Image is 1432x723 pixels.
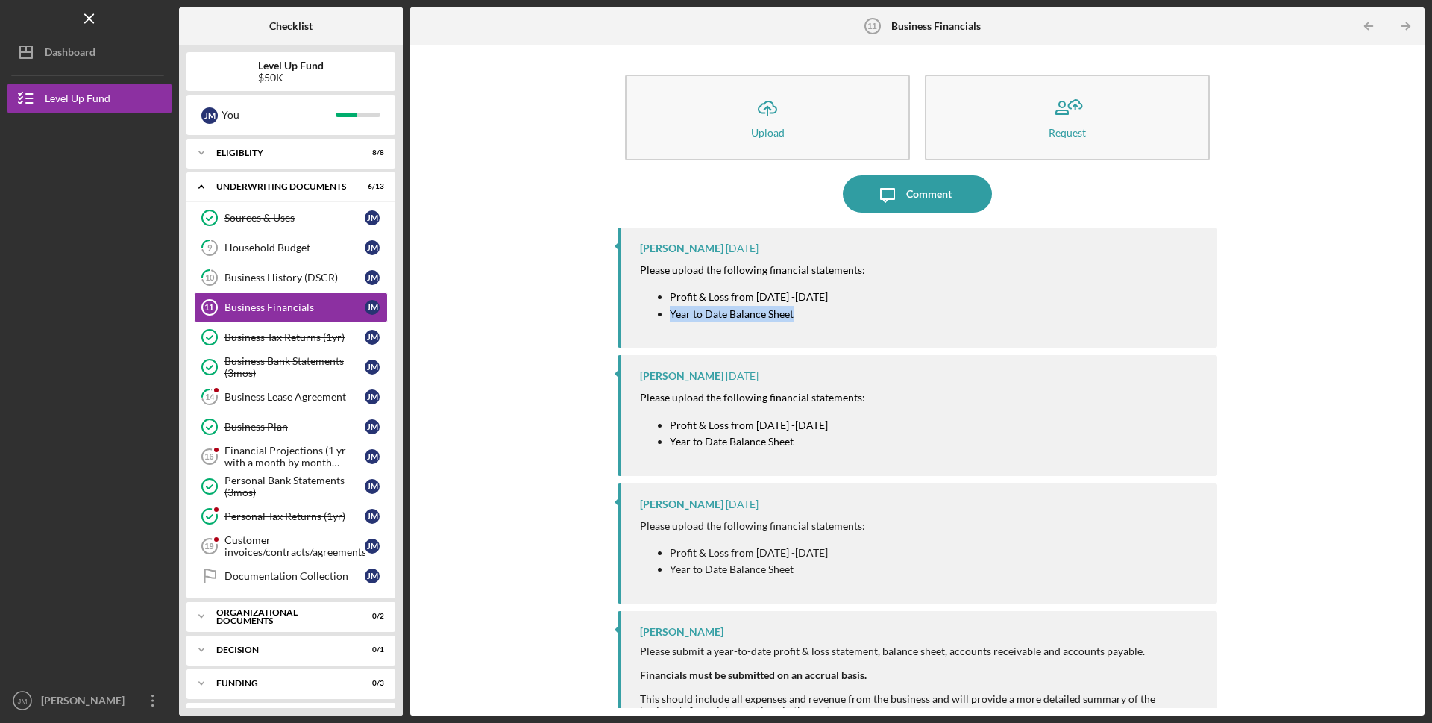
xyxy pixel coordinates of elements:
a: 16Financial Projections (1 yr with a month by month breakdown)JM [194,442,388,472]
div: Dashboard [45,37,95,71]
div: J M [365,210,380,225]
time: 2025-07-09 16:32 [726,498,759,510]
div: Documentation Collection [224,570,365,582]
div: J M [365,240,380,255]
a: Personal Bank Statements (3mos)JM [194,472,388,501]
div: 8 / 8 [357,148,384,157]
time: 2025-07-31 17:50 [726,242,759,254]
div: Business History (DSCR) [224,272,365,284]
tspan: 11 [867,22,876,31]
div: Upload [751,127,785,138]
p: Year to Date Balance Sheet [670,561,865,578]
tspan: 10 [205,273,215,283]
button: Upload [625,75,910,160]
a: Sources & UsesJM [194,203,388,233]
div: This should include all expenses and revenue from the business and will provide a more detailed s... [640,693,1202,717]
div: Business Lease Agreement [224,391,365,403]
div: You [222,102,336,128]
div: J M [365,270,380,285]
mark: Please upload the following financial statements: [640,263,865,276]
div: [PERSON_NAME] [640,370,723,382]
strong: Financials must be submitted on an accrual basis. [640,669,867,681]
a: Documentation CollectionJM [194,561,388,591]
div: [PERSON_NAME] [640,242,723,254]
div: J M [365,389,380,404]
div: Financial Projections (1 yr with a month by month breakdown) [224,445,365,469]
div: J M [365,360,380,375]
div: Sources & Uses [224,212,365,224]
a: 19Customer invoices/contracts/agreementsJM [194,531,388,561]
div: Personal Bank Statements (3mos) [224,475,365,498]
div: J M [365,330,380,345]
div: J M [201,107,218,124]
div: [PERSON_NAME] [640,498,723,510]
div: Personal Tax Returns (1yr) [224,510,365,522]
div: [PERSON_NAME] [37,686,134,719]
div: J M [365,449,380,464]
mark: Year to Date Balance Sheet [670,435,794,448]
tspan: 19 [204,542,213,551]
b: Business Financials [891,20,981,32]
div: J M [365,539,380,554]
a: 11Business FinancialsJM [194,292,388,322]
a: Business Tax Returns (1yr)JM [194,322,388,352]
button: Level Up Fund [7,84,172,113]
div: $50K [258,72,324,84]
button: JM[PERSON_NAME] [7,686,172,716]
div: J M [365,479,380,494]
div: Decision [216,645,347,654]
div: Business Plan [224,421,365,433]
div: Business Tax Returns (1yr) [224,331,365,343]
a: 10Business History (DSCR)JM [194,263,388,292]
button: Comment [843,175,992,213]
mark: Year to Date Balance Sheet [670,307,794,320]
div: Comment [906,175,952,213]
div: 0 / 1 [357,645,384,654]
div: 0 / 3 [357,679,384,688]
div: Business Bank Statements (3mos) [224,355,365,379]
div: J M [365,300,380,315]
text: JM [18,697,28,705]
div: J M [365,509,380,524]
div: Eligiblity [216,148,347,157]
tspan: 9 [207,243,213,253]
a: Personal Tax Returns (1yr)JM [194,501,388,531]
div: J M [365,419,380,434]
div: Household Budget [224,242,365,254]
a: Business Bank Statements (3mos)JM [194,352,388,382]
div: [PERSON_NAME] [640,626,723,638]
div: Level Up Fund [45,84,110,117]
div: Business Financials [224,301,365,313]
b: Checklist [269,20,313,32]
a: 9Household BudgetJM [194,233,388,263]
div: Request [1049,127,1086,138]
div: 0 / 2 [357,612,384,621]
tspan: 16 [204,452,213,461]
div: Organizational Documents [216,608,347,625]
tspan: 14 [205,392,215,402]
div: Customer invoices/contracts/agreements [224,534,365,558]
button: Request [925,75,1210,160]
mark: Profit & Loss from [DATE] -[DATE] [670,419,828,431]
div: Underwriting Documents [216,182,347,191]
mark: Please upload the following financial statements: [640,391,865,404]
div: Funding [216,679,347,688]
div: Please submit a year-to-date profit & loss statement, balance sheet, accounts receivable and acco... [640,645,1202,657]
p: Please upload the following financial statements: [640,518,865,534]
p: Profit & Loss from [DATE] -[DATE] [670,545,865,561]
a: Business PlanJM [194,412,388,442]
a: 14Business Lease AgreementJM [194,382,388,412]
mark: Profit & Loss from [DATE] -[DATE] [670,290,828,303]
button: Dashboard [7,37,172,67]
tspan: 11 [204,303,213,312]
b: Level Up Fund [258,60,324,72]
time: 2025-07-28 13:33 [726,370,759,382]
div: 6 / 13 [357,182,384,191]
div: J M [365,569,380,583]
